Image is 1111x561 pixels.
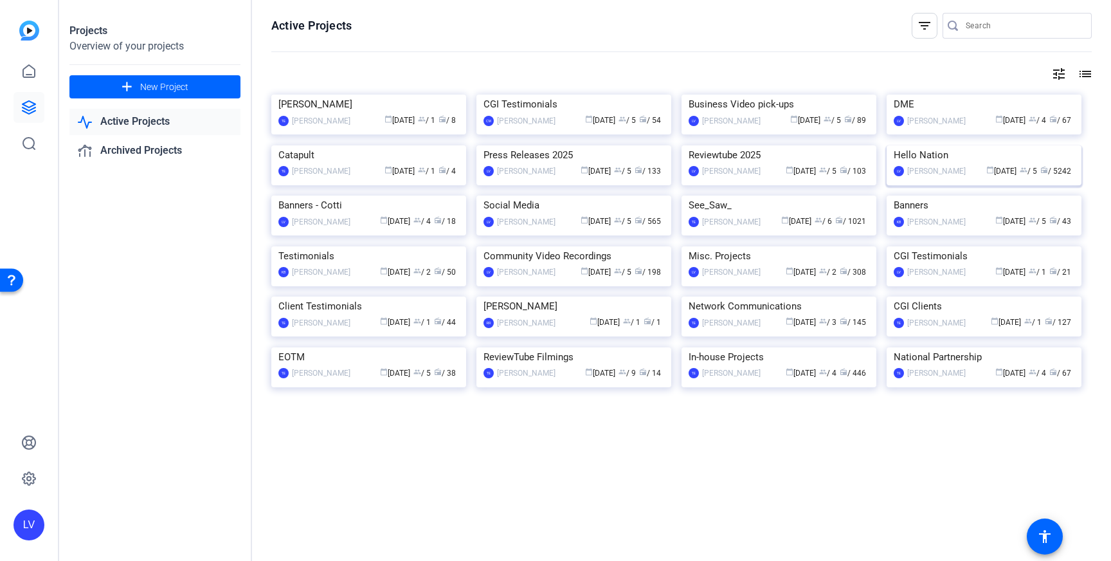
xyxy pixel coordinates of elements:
div: LV [278,217,289,227]
div: [PERSON_NAME] [292,115,350,127]
span: group [819,317,827,325]
mat-icon: list [1076,66,1092,82]
div: [PERSON_NAME] [483,297,664,316]
span: / 43 [1049,217,1071,226]
div: TE [689,368,699,378]
span: [DATE] [380,318,410,327]
span: radio [844,115,852,123]
span: radio [1049,115,1057,123]
div: KB [278,267,289,277]
span: / 145 [840,318,866,327]
div: CM [483,116,494,126]
div: [PERSON_NAME] [278,95,459,114]
span: radio [1040,166,1048,174]
span: / 446 [840,369,866,378]
span: [DATE] [585,116,615,125]
span: radio [1049,216,1057,224]
div: TE [278,166,289,176]
span: group [1029,216,1036,224]
span: / 5 [413,369,431,378]
div: CGI Clients [894,297,1074,316]
img: blue-gradient.svg [19,21,39,41]
span: radio [434,267,442,275]
span: group [413,216,421,224]
span: group [1029,115,1036,123]
div: KB [894,217,904,227]
span: / 5 [614,217,631,226]
div: Community Video Recordings [483,246,664,266]
span: group [623,317,631,325]
span: / 44 [434,318,456,327]
span: calendar_today [590,317,597,325]
div: [PERSON_NAME] [702,367,761,380]
div: Network Communications [689,297,869,316]
span: calendar_today [995,115,1003,123]
span: group [1029,368,1036,376]
span: calendar_today [786,166,793,174]
span: calendar_today [781,216,789,224]
div: LV [894,267,904,277]
div: [PERSON_NAME] [702,165,761,178]
div: TE [894,318,904,328]
span: calendar_today [384,166,392,174]
div: Catapult [278,145,459,165]
span: radio [434,368,442,376]
button: New Project [69,75,240,98]
span: calendar_today [380,267,388,275]
span: group [1024,317,1032,325]
span: calendar_today [384,115,392,123]
div: [PERSON_NAME] [497,115,555,127]
span: / 67 [1049,116,1071,125]
span: calendar_today [585,368,593,376]
div: [PERSON_NAME] [702,317,761,329]
span: [DATE] [995,217,1025,226]
div: [PERSON_NAME] [907,115,966,127]
span: group [819,166,827,174]
div: Banners [894,196,1074,215]
span: calendar_today [581,267,588,275]
span: group [619,368,626,376]
div: EOTM [278,347,459,367]
span: radio [639,115,647,123]
span: [DATE] [786,167,816,176]
span: [DATE] [581,268,611,277]
span: calendar_today [786,368,793,376]
span: calendar_today [995,368,1003,376]
span: [DATE] [986,167,1016,176]
span: / 5 [614,268,631,277]
span: / 127 [1045,318,1071,327]
div: CGI Testimonials [483,95,664,114]
div: Projects [69,23,240,39]
div: [PERSON_NAME] [702,115,761,127]
div: ReviewTube Filmings [483,347,664,367]
span: [DATE] [380,217,410,226]
span: / 8 [438,116,456,125]
span: / 5 [1029,217,1046,226]
span: / 4 [1029,116,1046,125]
div: Client Testimonials [278,297,459,316]
span: / 1 [1024,318,1042,327]
span: group [1029,267,1036,275]
span: radio [840,267,847,275]
span: [DATE] [786,268,816,277]
div: See_Saw_ [689,196,869,215]
span: [DATE] [995,369,1025,378]
a: Archived Projects [69,138,240,164]
div: Testimonials [278,246,459,266]
span: [DATE] [380,369,410,378]
span: / 6 [815,217,832,226]
span: / 2 [413,268,431,277]
span: / 4 [819,369,836,378]
span: radio [635,166,642,174]
div: [PERSON_NAME] [907,266,966,279]
div: [PERSON_NAME] [702,266,761,279]
div: Press Releases 2025 [483,145,664,165]
span: [DATE] [995,268,1025,277]
div: [PERSON_NAME] [907,367,966,380]
div: DME [894,95,1074,114]
div: TE [278,116,289,126]
span: calendar_today [790,115,798,123]
div: [PERSON_NAME] [497,216,555,228]
mat-icon: tune [1051,66,1067,82]
div: [PERSON_NAME] [702,216,761,228]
